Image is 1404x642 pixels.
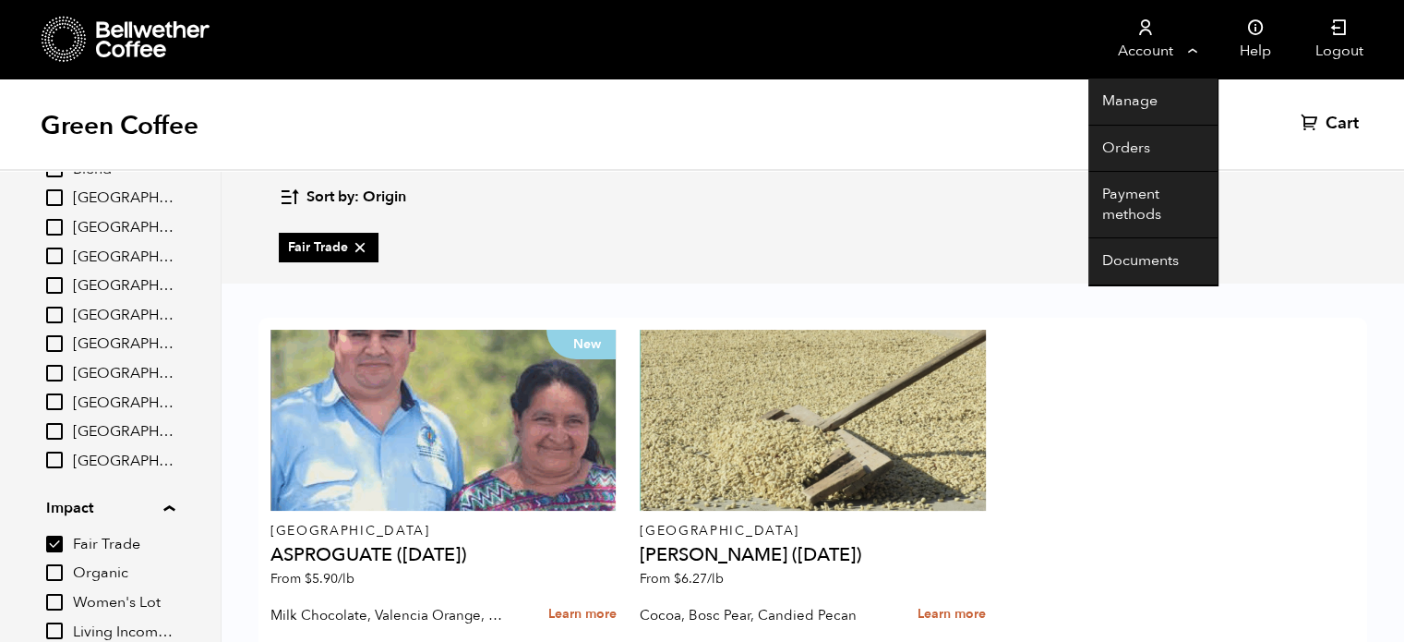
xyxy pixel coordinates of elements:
input: [GEOGRAPHIC_DATA] [46,219,63,236]
span: /lb [707,570,724,587]
p: New [546,330,616,359]
input: [GEOGRAPHIC_DATA] [46,277,63,294]
input: [GEOGRAPHIC_DATA] [46,423,63,440]
input: Fair Trade [46,536,63,552]
input: [GEOGRAPHIC_DATA] [46,335,63,352]
a: New [270,330,617,511]
a: Learn more [918,595,986,635]
span: From [640,570,724,587]
span: /lb [338,570,354,587]
bdi: 5.90 [305,570,354,587]
span: $ [305,570,312,587]
p: [GEOGRAPHIC_DATA] [640,525,986,538]
span: Women's Lot [73,593,174,613]
span: [GEOGRAPHIC_DATA] [73,422,174,442]
h4: [PERSON_NAME] ([DATE]) [640,546,986,564]
bdi: 6.27 [674,570,724,587]
input: Organic [46,564,63,581]
a: Learn more [547,595,616,635]
span: [GEOGRAPHIC_DATA] [73,364,174,384]
span: [GEOGRAPHIC_DATA] [73,394,174,414]
span: [GEOGRAPHIC_DATA] [73,306,174,326]
input: Women's Lot [46,594,63,611]
a: Orders [1088,126,1218,173]
input: [GEOGRAPHIC_DATA] [46,452,63,468]
input: [GEOGRAPHIC_DATA] [46,394,63,410]
h4: ASPROGUATE ([DATE]) [270,546,617,564]
a: Payment methods [1088,172,1218,238]
summary: Impact [46,497,174,519]
span: [GEOGRAPHIC_DATA] [73,452,174,472]
a: Manage [1088,79,1218,126]
span: [GEOGRAPHIC_DATA] [73,188,174,209]
span: [GEOGRAPHIC_DATA] [73,334,174,355]
input: [GEOGRAPHIC_DATA] [46,248,63,264]
input: [GEOGRAPHIC_DATA] [46,365,63,382]
a: Documents [1088,238,1218,285]
span: Fair Trade [73,535,174,555]
input: [GEOGRAPHIC_DATA] [46,307,63,323]
span: [GEOGRAPHIC_DATA] [73,218,174,238]
span: Organic [73,563,174,584]
span: Fair Trade [288,238,369,257]
input: Living Income Pricing [46,623,63,639]
a: Cart [1301,113,1363,135]
span: Cart [1326,113,1359,135]
input: [GEOGRAPHIC_DATA] [46,189,63,206]
button: Sort by: Origin [279,176,406,219]
h1: Green Coffee [41,109,198,142]
span: [GEOGRAPHIC_DATA] [73,276,174,297]
p: [GEOGRAPHIC_DATA] [270,525,617,538]
p: Cocoa, Bosc Pear, Candied Pecan [640,601,875,629]
span: Sort by: Origin [306,188,406,208]
span: [GEOGRAPHIC_DATA] [73,248,174,268]
p: Milk Chocolate, Valencia Orange, Agave [270,601,506,629]
span: From [270,570,354,587]
span: $ [674,570,681,587]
